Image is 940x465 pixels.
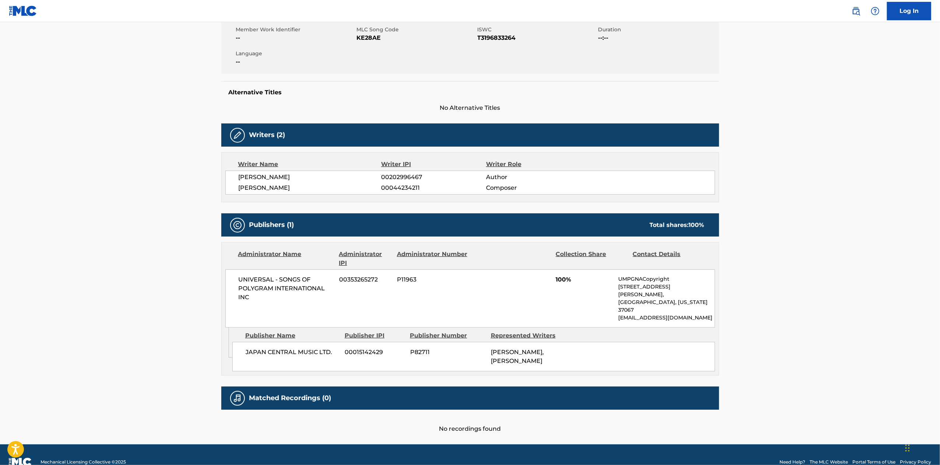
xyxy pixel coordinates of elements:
div: Writer IPI [381,160,486,169]
span: -- [236,57,355,66]
h5: Matched Recordings (0) [249,394,331,402]
div: No recordings found [221,410,719,433]
span: T3196833264 [478,34,596,42]
div: Publisher IPI [345,331,405,340]
iframe: Chat Widget [903,430,940,465]
span: Language [236,50,355,57]
a: Log In [887,2,931,20]
div: Publisher Number [410,331,485,340]
span: Duration [598,26,717,34]
span: 100% [556,275,613,284]
span: No Alternative Titles [221,104,719,112]
a: Public Search [849,4,863,18]
div: Drag [905,437,910,459]
img: Writers [233,131,242,140]
img: help [871,7,880,15]
p: [STREET_ADDRESS][PERSON_NAME], [618,283,714,298]
span: MLC Song Code [357,26,476,34]
div: Administrator Name [238,250,334,268]
span: -- [236,34,355,42]
div: Help [868,4,883,18]
span: 100 % [689,221,704,228]
div: Collection Share [556,250,627,268]
span: Author [486,173,581,182]
span: 00353265272 [339,275,391,284]
span: 00202996467 [381,173,486,182]
p: [GEOGRAPHIC_DATA], [US_STATE] 37067 [618,298,714,314]
h5: Alternative Titles [229,89,712,96]
p: UMPGNACopyright [618,275,714,283]
div: Represented Writers [491,331,566,340]
span: [PERSON_NAME] [239,183,381,192]
div: Administrator Number [397,250,468,268]
div: Administrator IPI [339,250,391,268]
span: [PERSON_NAME] [239,173,381,182]
span: --:-- [598,34,717,42]
img: Publishers [233,221,242,230]
span: 00015142429 [345,348,405,357]
span: [PERSON_NAME], [PERSON_NAME] [491,349,544,364]
img: MLC Logo [9,6,37,16]
img: Matched Recordings [233,394,242,403]
p: [EMAIL_ADDRESS][DOMAIN_NAME] [618,314,714,322]
span: Composer [486,183,581,192]
span: ISWC [478,26,596,34]
div: Publisher Name [245,331,339,340]
span: Member Work Identifier [236,26,355,34]
span: KE28AE [357,34,476,42]
span: P11963 [397,275,468,284]
span: JAPAN CENTRAL MUSIC LTD. [246,348,339,357]
span: P82711 [410,348,485,357]
div: Writer Role [486,160,581,169]
h5: Publishers (1) [249,221,294,229]
h5: Writers (2) [249,131,285,139]
span: UNIVERSAL - SONGS OF POLYGRAM INTERNATIONAL INC [239,275,334,302]
div: Contact Details [633,250,704,268]
div: Total shares: [650,221,704,230]
div: Writer Name [238,160,381,169]
img: search [852,7,860,15]
span: 00044234211 [381,183,486,192]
